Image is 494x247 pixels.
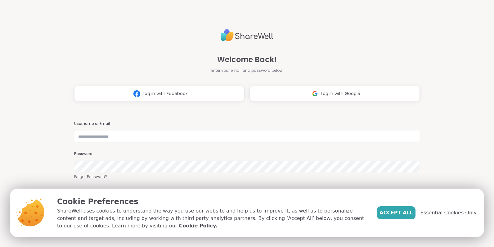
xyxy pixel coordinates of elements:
button: Log in with Google [249,86,420,101]
h3: Password [74,151,420,157]
span: Log in with Google [321,90,360,97]
img: ShareWell Logo [221,26,273,44]
h3: Username or Email [74,121,420,126]
span: Log in with Facebook [143,90,188,97]
img: ShareWell Logomark [131,88,143,99]
button: Log in with Facebook [74,86,245,101]
span: Enter your email and password below [211,68,283,73]
a: Cookie Policy. [179,222,218,230]
p: ShareWell uses cookies to understand the way you use our website and help us to improve it, as we... [57,207,367,230]
span: Accept All [379,209,413,217]
span: Welcome Back! [217,54,276,65]
a: Forgot Password? [74,174,420,180]
p: Cookie Preferences [57,196,367,207]
span: Essential Cookies Only [420,209,477,217]
button: Accept All [377,206,415,219]
img: ShareWell Logomark [309,88,321,99]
